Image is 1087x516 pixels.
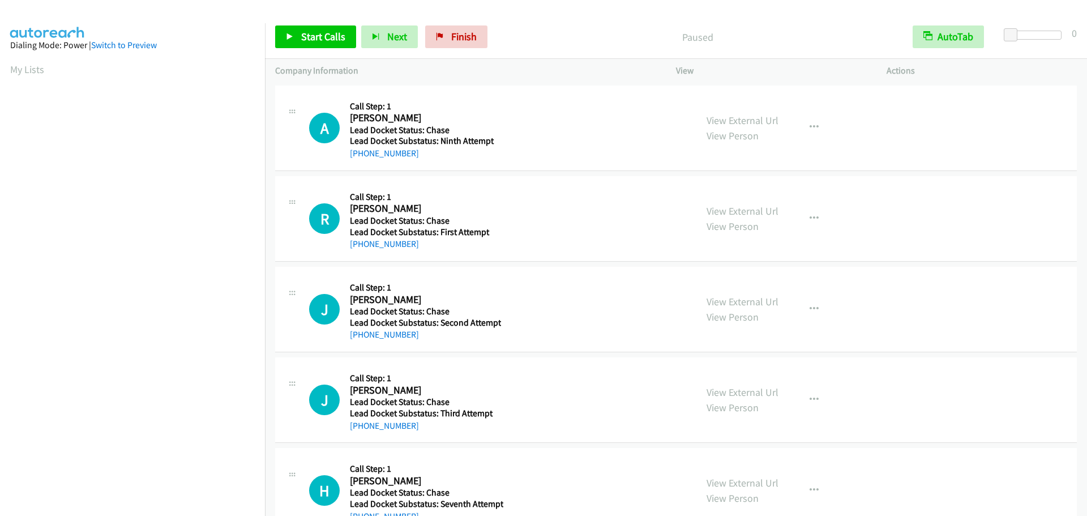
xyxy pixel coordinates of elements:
[309,294,340,325] div: The call is yet to be attempted
[707,386,778,399] a: View External Url
[707,295,778,308] a: View External Url
[350,191,500,203] h5: Call Step: 1
[707,129,759,142] a: View Person
[887,64,1077,78] p: Actions
[350,101,500,112] h5: Call Step: 1
[707,401,759,414] a: View Person
[275,25,356,48] a: Start Calls
[309,385,340,415] div: The call is yet to be attempted
[707,114,778,127] a: View External Url
[707,476,778,489] a: View External Url
[503,29,892,45] p: Paused
[350,463,503,475] h5: Call Step: 1
[309,113,340,143] div: The call is yet to be attempted
[309,113,340,143] h1: A
[350,420,419,431] a: [PHONE_NUMBER]
[309,294,340,325] h1: J
[451,30,477,43] span: Finish
[350,306,501,317] h5: Lead Docket Status: Chase
[350,282,501,293] h5: Call Step: 1
[350,238,419,249] a: [PHONE_NUMBER]
[350,408,500,419] h5: Lead Docket Substatus: Third Attempt
[301,30,345,43] span: Start Calls
[275,64,656,78] p: Company Information
[309,475,340,506] h1: H
[350,112,500,125] h2: [PERSON_NAME]
[1009,31,1062,40] div: Delay between calls (in seconds)
[350,373,500,384] h5: Call Step: 1
[309,203,340,234] div: The call is yet to be attempted
[309,385,340,415] h1: J
[361,25,418,48] button: Next
[707,310,759,323] a: View Person
[350,215,500,227] h5: Lead Docket Status: Chase
[387,30,407,43] span: Next
[350,396,500,408] h5: Lead Docket Status: Chase
[913,25,984,48] button: AutoTab
[309,475,340,506] div: The call is yet to be attempted
[350,498,503,510] h5: Lead Docket Substatus: Seventh Attempt
[350,202,500,215] h2: [PERSON_NAME]
[350,125,500,136] h5: Lead Docket Status: Chase
[350,475,500,488] h2: [PERSON_NAME]
[91,40,157,50] a: Switch to Preview
[707,204,778,218] a: View External Url
[350,329,419,340] a: [PHONE_NUMBER]
[10,63,44,76] a: My Lists
[425,25,487,48] a: Finish
[350,384,500,397] h2: [PERSON_NAME]
[350,135,500,147] h5: Lead Docket Substatus: Ninth Attempt
[350,487,503,498] h5: Lead Docket Status: Chase
[350,293,500,306] h2: [PERSON_NAME]
[707,220,759,233] a: View Person
[350,317,501,329] h5: Lead Docket Substatus: Second Attempt
[1072,25,1077,41] div: 0
[350,148,419,159] a: [PHONE_NUMBER]
[309,203,340,234] h1: R
[676,64,866,78] p: View
[707,492,759,505] a: View Person
[350,227,500,238] h5: Lead Docket Substatus: First Attempt
[10,39,255,52] div: Dialing Mode: Power |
